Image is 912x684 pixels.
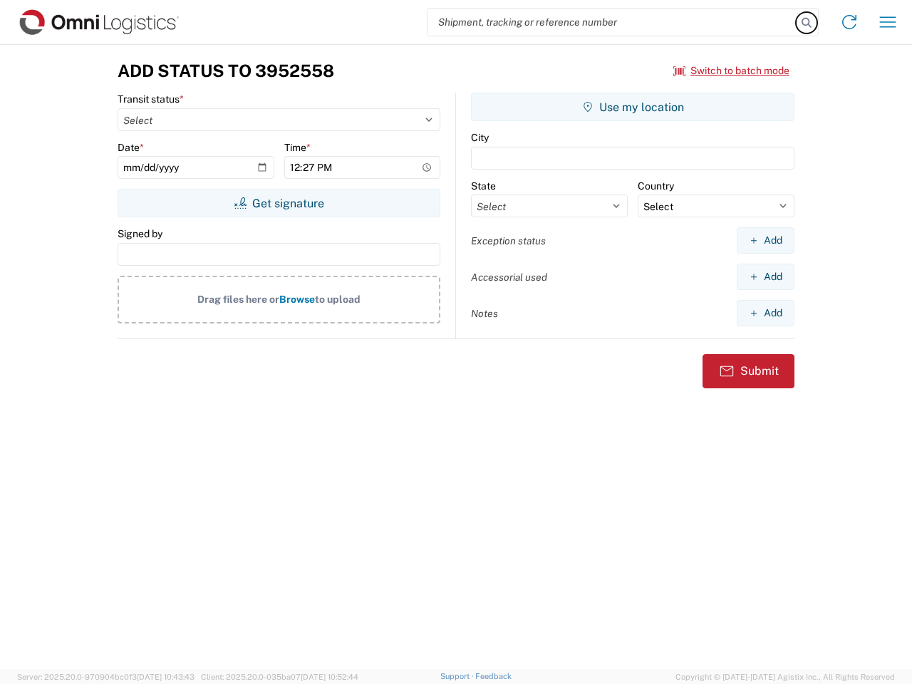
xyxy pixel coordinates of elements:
[197,294,279,305] span: Drag files here or
[737,300,794,326] button: Add
[315,294,361,305] span: to upload
[673,59,789,83] button: Switch to batch mode
[118,93,184,105] label: Transit status
[118,189,440,217] button: Get signature
[279,294,315,305] span: Browse
[471,131,489,144] label: City
[427,9,797,36] input: Shipment, tracking or reference number
[471,307,498,320] label: Notes
[17,673,195,681] span: Server: 2025.20.0-970904bc0f3
[675,670,895,683] span: Copyright © [DATE]-[DATE] Agistix Inc., All Rights Reserved
[440,672,476,680] a: Support
[118,227,162,240] label: Signed by
[703,354,794,388] button: Submit
[118,61,334,81] h3: Add Status to 3952558
[638,180,674,192] label: Country
[201,673,358,681] span: Client: 2025.20.0-035ba07
[737,227,794,254] button: Add
[284,141,311,154] label: Time
[301,673,358,681] span: [DATE] 10:52:44
[137,673,195,681] span: [DATE] 10:43:43
[475,672,512,680] a: Feedback
[737,264,794,290] button: Add
[471,234,546,247] label: Exception status
[471,180,496,192] label: State
[471,93,794,121] button: Use my location
[118,141,144,154] label: Date
[471,271,547,284] label: Accessorial used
